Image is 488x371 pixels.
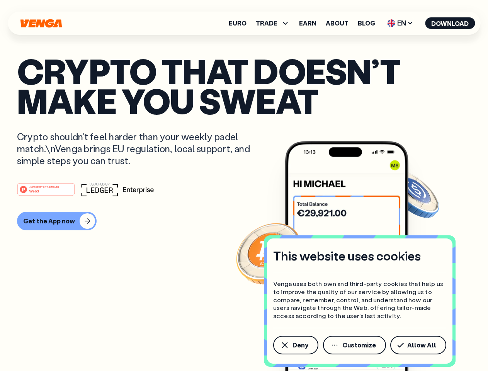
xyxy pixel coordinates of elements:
span: TRADE [256,19,290,28]
a: #1 PRODUCT OF THE MONTHWeb3 [17,187,75,197]
svg: Home [19,19,63,28]
p: Venga uses both own and third-party cookies that help us to improve the quality of our service by... [273,280,446,320]
div: Get the App now [23,217,75,225]
tspan: Web3 [29,189,39,193]
tspan: #1 PRODUCT OF THE MONTH [29,185,59,188]
button: Get the App now [17,212,97,230]
a: Euro [229,20,247,26]
button: Allow All [390,336,446,354]
a: About [326,20,349,26]
button: Download [425,17,475,29]
button: Deny [273,336,318,354]
span: Deny [292,342,308,348]
a: Get the App now [17,212,471,230]
span: EN [384,17,416,29]
span: Allow All [407,342,436,348]
a: Earn [299,20,316,26]
img: USDC coin [385,166,441,222]
img: flag-uk [387,19,395,27]
a: Blog [358,20,375,26]
p: Crypto shouldn’t feel harder than your weekly padel match.\nVenga brings EU regulation, local sup... [17,131,261,167]
h4: This website uses cookies [273,248,421,264]
button: Customize [323,336,386,354]
span: TRADE [256,20,277,26]
img: Bitcoin [235,218,304,288]
span: Customize [342,342,376,348]
p: Crypto that doesn’t make you sweat [17,56,471,115]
